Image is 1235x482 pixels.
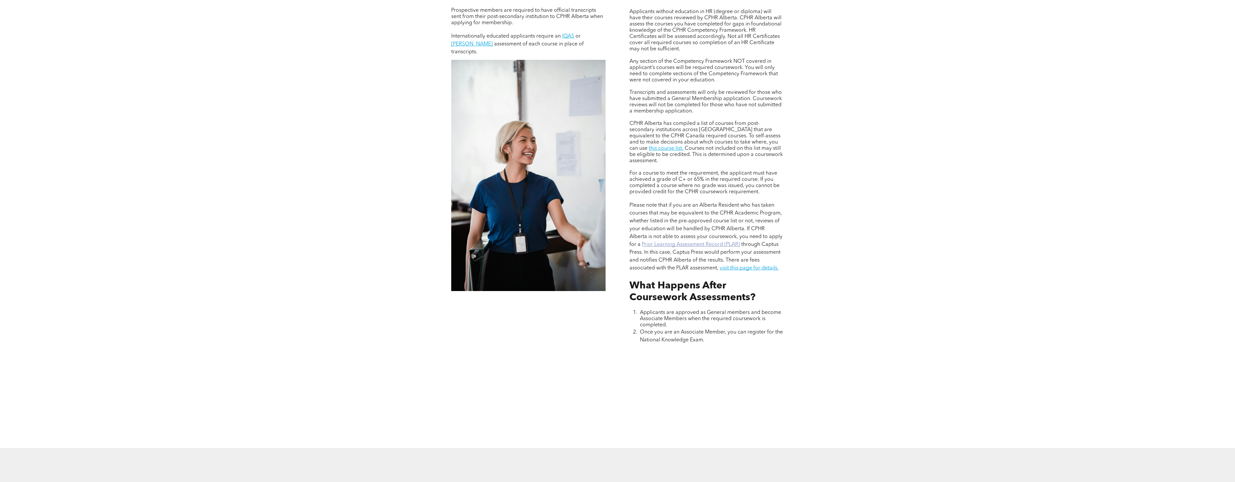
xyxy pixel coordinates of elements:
[629,281,755,302] span: What Happens After Coursework Assessments?
[629,171,780,195] span: For a course to meet the requirement, the applicant must have achieved a grade of C+ or 65% in th...
[720,266,779,271] a: visit this page for details.
[642,242,740,247] a: Prior Learning Assessment Record (PLAR)
[640,330,783,343] span: Once you are an Associate Member, you can register for the National Knowledge Exam.
[562,34,574,39] a: IQAS
[629,59,778,83] span: Any section of the Competency Framework NOT covered in applicant’s courses will be required cours...
[451,42,493,47] a: [PERSON_NAME]
[451,60,605,291] img: A woman is shaking hands with a man in an office.
[629,121,780,151] span: CPHR Alberta has compiled a list of courses from post-secondary institutions across [GEOGRAPHIC_D...
[575,34,581,39] span: or
[451,42,584,55] span: assessment of each course in place of transcripts.
[629,146,783,164] span: Courses not included on this list may still be eligible to be credited. This is determined upon a...
[451,8,603,26] span: Prospective members are required to have official transcripts sent from their post-secondary inst...
[640,310,781,328] span: Applicants are approved as General members and become Associate Members when the required coursew...
[451,34,561,39] span: Internationally educated applicants require an
[629,203,782,247] span: Please note that if you are an Alberta Resident who has taken courses that may be equivalent to t...
[649,146,683,151] a: this course list.
[629,9,781,52] span: Applicants without education in HR (degree or diploma) will have their courses reviewed by CPHR A...
[629,90,782,114] span: Transcripts and assessments will only be reviewed for those who have submitted a General Membersh...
